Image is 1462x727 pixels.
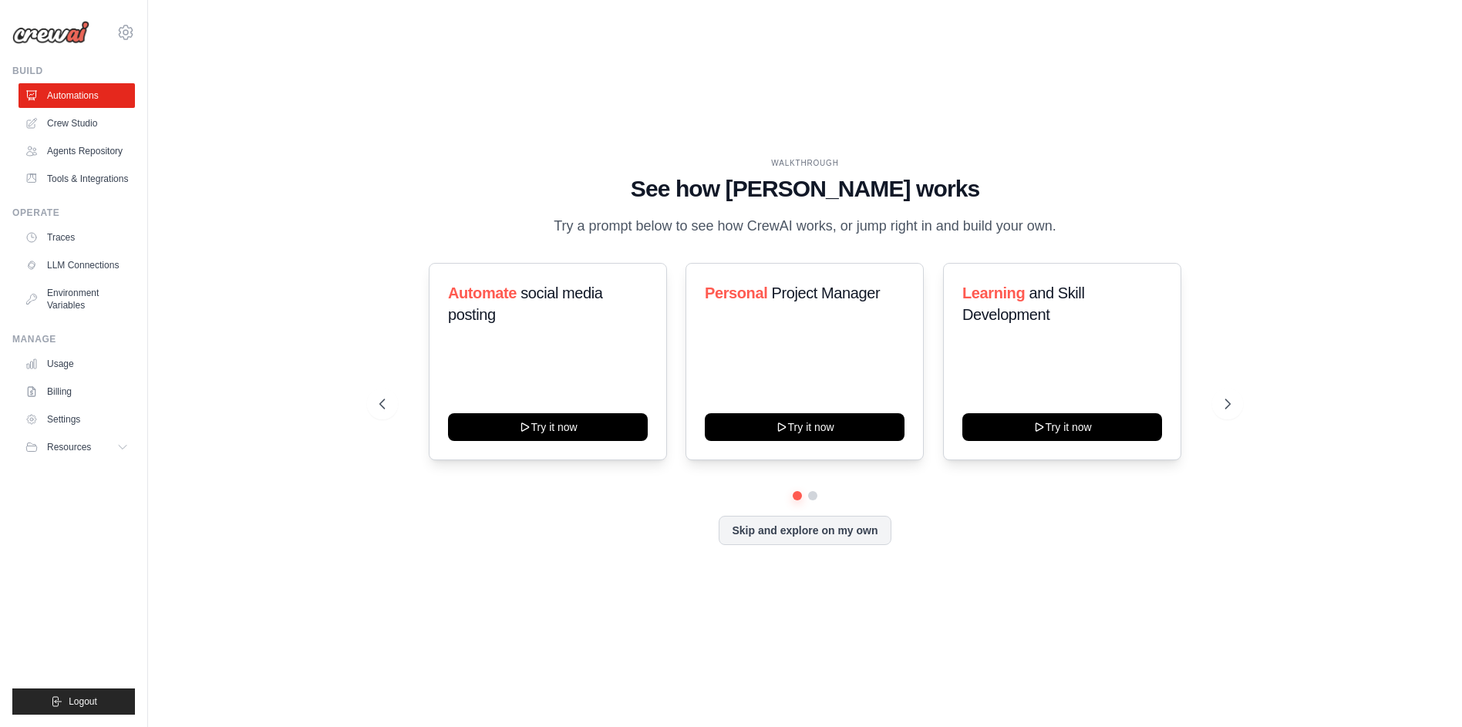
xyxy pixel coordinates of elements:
span: Personal [705,284,767,301]
span: social media posting [448,284,603,323]
div: Build [12,65,135,77]
a: LLM Connections [19,253,135,278]
span: Project Manager [772,284,881,301]
h1: See how [PERSON_NAME] works [379,175,1231,203]
span: Logout [69,695,97,708]
img: Logo [12,21,89,44]
button: Try it now [448,413,648,441]
a: Environment Variables [19,281,135,318]
span: Resources [47,441,91,453]
a: Usage [19,352,135,376]
a: Automations [19,83,135,108]
span: Learning [962,284,1025,301]
a: Settings [19,407,135,432]
span: Automate [448,284,517,301]
a: Traces [19,225,135,250]
a: Crew Studio [19,111,135,136]
a: Agents Repository [19,139,135,163]
p: Try a prompt below to see how CrewAI works, or jump right in and build your own. [546,215,1064,237]
a: Billing [19,379,135,404]
div: Manage [12,333,135,345]
div: WALKTHROUGH [379,157,1231,169]
button: Skip and explore on my own [719,516,891,545]
button: Try it now [705,413,904,441]
button: Try it now [962,413,1162,441]
div: Operate [12,207,135,219]
button: Logout [12,688,135,715]
a: Tools & Integrations [19,167,135,191]
span: and Skill Development [962,284,1084,323]
button: Resources [19,435,135,459]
